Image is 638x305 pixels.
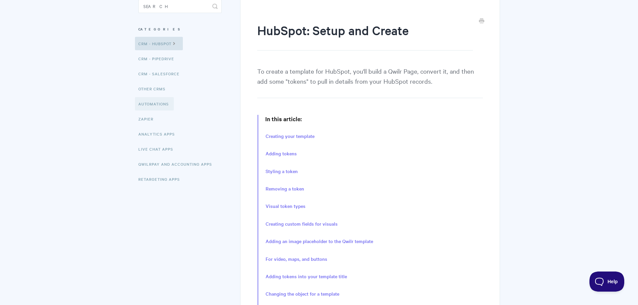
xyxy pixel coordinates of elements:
[135,37,183,50] a: CRM - HubSpot
[138,67,185,80] a: CRM - Salesforce
[138,23,222,35] h3: Categories
[138,172,185,186] a: Retargeting Apps
[479,18,484,25] a: Print this Article
[266,150,297,157] a: Adding tokens
[266,203,305,210] a: Visual token types
[138,142,178,156] a: Live Chat Apps
[138,112,158,126] a: Zapier
[138,52,179,65] a: CRM - Pipedrive
[138,82,170,95] a: Other CRMs
[138,127,180,141] a: Analytics Apps
[266,290,339,298] a: Changing the object for a template
[135,97,174,110] a: Automations
[138,157,217,171] a: QwilrPay and Accounting Apps
[266,185,304,193] a: Removing a token
[266,133,314,140] a: Creating your template
[257,22,473,51] h1: HubSpot: Setup and Create
[589,272,625,292] iframe: Toggle Customer Support
[266,220,338,228] a: Creating custom fields for visuals
[266,168,298,175] a: Styling a token
[266,255,327,263] a: For video, maps, and buttons
[266,273,347,280] a: Adding tokens into your template title
[266,238,373,245] a: Adding an image placeholder to the Qwilr template
[265,115,302,123] strong: In this article:
[257,66,483,98] p: To create a template for HubSpot, you'll build a Qwilr Page, convert it, and then add some "token...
